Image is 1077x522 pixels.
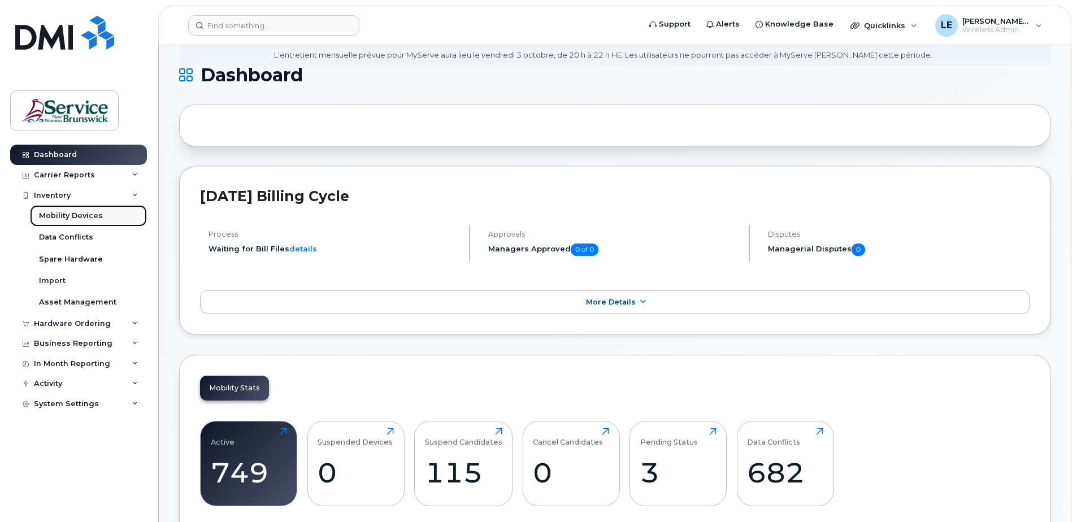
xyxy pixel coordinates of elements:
[716,19,740,30] span: Alerts
[747,428,800,446] div: Data Conflicts
[425,456,502,489] div: 115
[488,243,739,256] h5: Managers Approved
[318,428,394,500] a: Suspended Devices0
[640,428,698,446] div: Pending Status
[641,13,698,36] a: Support
[188,15,359,36] input: Find something...
[768,243,1030,256] h5: Managerial Disputes
[211,428,234,446] div: Active
[211,428,287,500] a: Active749
[768,230,1030,238] h4: Disputes
[533,456,609,489] div: 0
[211,456,287,489] div: 749
[318,428,393,446] div: Suspended Devices
[425,428,502,500] a: Suspend Candidates115
[659,19,691,30] span: Support
[962,25,1030,34] span: Wireless Admin
[533,428,609,500] a: Cancel Candidates0
[533,428,603,446] div: Cancel Candidates
[209,243,459,254] li: Waiting for Bill Files
[425,428,502,446] div: Suspend Candidates
[852,243,865,256] span: 0
[698,13,748,36] a: Alerts
[200,188,1030,205] h2: [DATE] Billing Cycle
[747,456,823,489] div: 682
[941,19,952,32] span: LE
[209,230,459,238] h4: Process
[864,21,905,30] span: Quicklinks
[571,243,598,256] span: 0 of 0
[765,19,833,30] span: Knowledge Base
[748,13,841,36] a: Knowledge Base
[201,67,303,84] span: Dashboard
[962,16,1030,25] span: [PERSON_NAME] (SD/DS)
[927,14,1050,37] div: Lofstrom, Erin (SD/DS)
[640,456,716,489] div: 3
[318,456,394,489] div: 0
[586,298,636,306] span: More Details
[289,244,317,253] a: details
[488,230,739,238] h4: Approvals
[640,428,716,500] a: Pending Status3
[747,428,823,500] a: Data Conflicts682
[843,14,925,37] div: Quicklinks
